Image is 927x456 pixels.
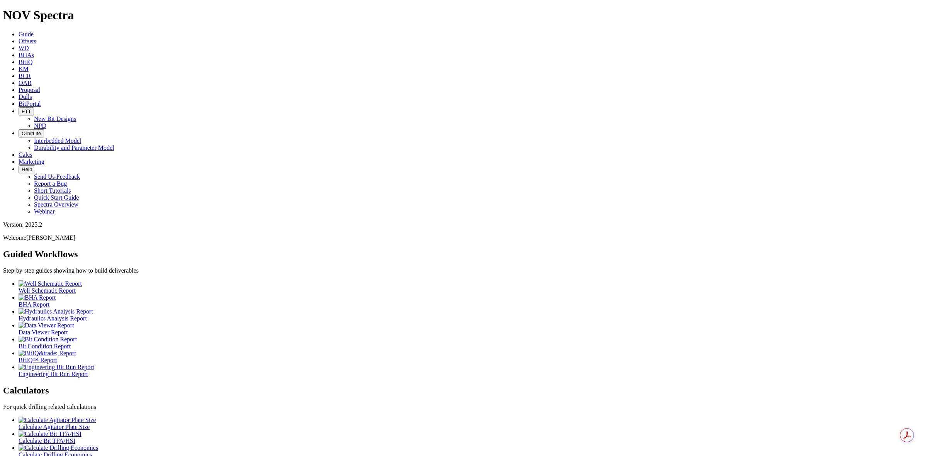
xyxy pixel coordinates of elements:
[19,350,76,357] img: BitIQ&trade; Report
[19,364,924,377] a: Engineering Bit Run Report Engineering Bit Run Report
[34,201,78,208] a: Spectra Overview
[34,187,71,194] a: Short Tutorials
[26,234,75,241] span: [PERSON_NAME]
[19,336,924,349] a: Bit Condition Report Bit Condition Report
[19,357,57,363] span: BitIQ™ Report
[34,115,76,122] a: New Bit Designs
[3,267,924,274] p: Step-by-step guides showing how to build deliverables
[3,385,924,396] h2: Calculators
[19,294,924,308] a: BHA Report BHA Report
[19,158,44,165] a: Marketing
[19,329,68,336] span: Data Viewer Report
[19,431,81,437] img: Calculate Bit TFA/HSI
[34,137,81,144] a: Interbedded Model
[19,280,82,287] img: Well Schematic Report
[22,131,41,136] span: OrbitLite
[34,144,114,151] a: Durability and Parameter Model
[19,80,32,86] a: OAR
[19,371,88,377] span: Engineering Bit Run Report
[19,417,96,424] img: Calculate Agitator Plate Size
[19,107,34,115] button: FTT
[19,315,87,322] span: Hydraulics Analysis Report
[19,73,31,79] a: BCR
[19,431,924,444] a: Calculate Bit TFA/HSI Calculate Bit TFA/HSI
[19,350,924,363] a: BitIQ&trade; Report BitIQ™ Report
[19,59,32,65] a: BitIQ
[19,343,71,349] span: Bit Condition Report
[19,31,34,37] a: Guide
[19,294,56,301] img: BHA Report
[19,308,93,315] img: Hydraulics Analysis Report
[34,180,67,187] a: Report a Bug
[19,301,49,308] span: BHA Report
[19,444,98,451] img: Calculate Drilling Economics
[19,52,34,58] a: BHAs
[19,129,44,137] button: OrbitLite
[19,417,924,430] a: Calculate Agitator Plate Size Calculate Agitator Plate Size
[34,173,80,180] a: Send Us Feedback
[19,280,924,294] a: Well Schematic Report Well Schematic Report
[19,322,74,329] img: Data Viewer Report
[19,308,924,322] a: Hydraulics Analysis Report Hydraulics Analysis Report
[3,403,924,410] p: For quick drilling related calculations
[22,108,31,114] span: FTT
[3,221,924,228] div: Version: 2025.2
[19,364,94,371] img: Engineering Bit Run Report
[19,86,40,93] a: Proposal
[19,336,77,343] img: Bit Condition Report
[34,194,79,201] a: Quick Start Guide
[19,93,32,100] a: Dulls
[3,8,924,22] h1: NOV Spectra
[19,38,36,44] a: Offsets
[34,122,46,129] a: NPD
[34,208,55,215] a: Webinar
[19,45,29,51] a: WD
[3,249,924,259] h2: Guided Workflows
[19,100,41,107] a: BitPortal
[3,234,924,241] p: Welcome
[19,287,76,294] span: Well Schematic Report
[19,165,35,173] button: Help
[19,66,29,72] a: KM
[19,151,32,158] a: Calcs
[22,166,32,172] span: Help
[19,322,924,336] a: Data Viewer Report Data Viewer Report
